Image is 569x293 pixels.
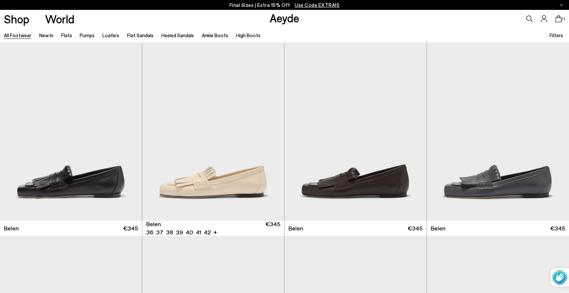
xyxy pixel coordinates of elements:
a: Belen 36 37 38 39 40 41 42 + €345 [142,221,284,236]
a: Flat Sandals [127,32,153,38]
li: 36 [146,228,153,236]
a: Belen €345 [427,221,569,236]
span: Belen [288,224,303,232]
a: Pumps [80,32,95,38]
a: New In [39,32,53,38]
a: Flats [61,32,72,38]
span: Belen [4,224,19,232]
a: Aeyde [270,11,299,25]
span: Navigate to /collections/ss25-final-sizes [295,2,339,8]
span: 11 [562,17,565,21]
li: 42 [204,228,211,236]
ul: variant [146,228,215,236]
a: Loafers [102,32,119,38]
li: 37 [156,228,163,236]
a: World [45,13,74,25]
a: Belen €345 [284,221,426,236]
img: Belen Tassel Loafers [427,42,569,221]
span: €345 [408,224,422,232]
li: 39 [176,228,183,236]
span: €345 [265,220,280,236]
img: Protected by hCaptcha [553,268,567,286]
a: Next slide Previous slide [142,42,284,221]
span: Filters [550,32,563,38]
span: Belen [431,224,446,232]
li: + [213,227,217,236]
a: Heeled Sandals [161,32,194,38]
span: €345 [123,224,138,232]
img: Belen Tassel Loafers [284,42,426,221]
a: 11 [555,15,562,22]
li: 40 [186,228,193,236]
a: All Footwear [4,32,31,38]
a: Shop [4,13,29,25]
a: High Boots [236,32,260,38]
a: Ankle Boots [202,32,228,38]
div: 1 / 6 [142,42,284,221]
img: Belen Tassel Loafers [142,42,284,221]
span: €345 [550,224,565,232]
p: Final Sizes | Extra 15% Off [230,1,340,9]
span: Belen [146,220,161,228]
li: 38 [166,228,173,236]
li: 41 [196,228,201,236]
